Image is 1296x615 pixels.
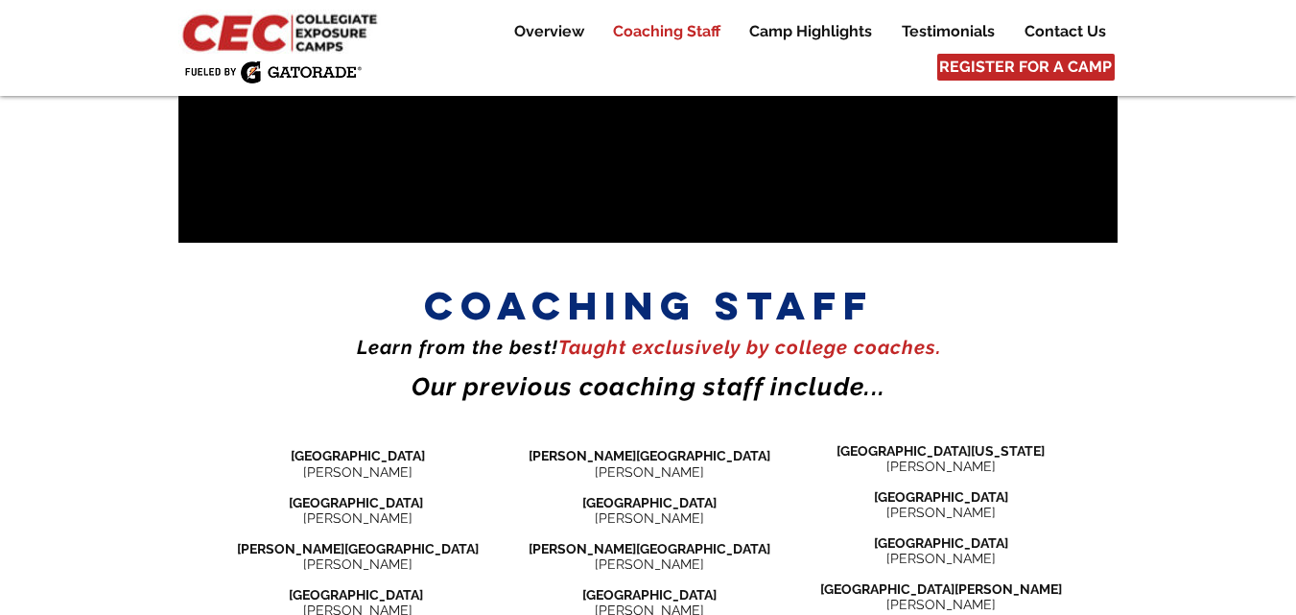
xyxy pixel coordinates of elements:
span: [GEOGRAPHIC_DATA] [582,587,717,603]
span: [PERSON_NAME] [595,556,704,572]
a: Coaching Staff [599,20,734,43]
span: [PERSON_NAME] [886,505,996,520]
span: [PERSON_NAME] [886,551,996,566]
span: [PERSON_NAME][GEOGRAPHIC_DATA] [529,448,770,463]
span: Taught exclusively by college coaches​. [558,336,941,359]
a: Contact Us [1010,20,1119,43]
img: Fueled by Gatorade.png [184,60,362,83]
span: [PERSON_NAME][GEOGRAPHIC_DATA] [529,541,770,556]
span: [PERSON_NAME] [886,597,996,612]
span: [PERSON_NAME] [303,464,412,480]
span: [PERSON_NAME][GEOGRAPHIC_DATA] [237,541,479,556]
span: [PERSON_NAME] [595,510,704,526]
img: CEC Logo Primary_edited.jpg [178,10,386,54]
span: Our previous coaching staff include... [412,372,885,401]
a: REGISTER FOR A CAMP [937,54,1115,81]
span: REGISTER FOR A CAMP [939,57,1112,78]
span: [GEOGRAPHIC_DATA] [289,495,423,510]
a: Testimonials [887,20,1009,43]
span: [GEOGRAPHIC_DATA][PERSON_NAME] [820,581,1062,597]
span: Learn from the best! [357,336,558,359]
p: Testimonials [892,20,1004,43]
span: [GEOGRAPHIC_DATA] [291,448,425,463]
a: Overview [500,20,598,43]
span: [PERSON_NAME] [886,459,996,474]
span: [PERSON_NAME] [595,464,704,480]
nav: Site [485,20,1119,43]
span: [GEOGRAPHIC_DATA] [874,535,1008,551]
span: coaching staff [424,281,874,330]
span: [PERSON_NAME] [303,510,412,526]
span: [GEOGRAPHIC_DATA] [874,489,1008,505]
span: [GEOGRAPHIC_DATA][US_STATE] [837,443,1045,459]
p: Contact Us [1015,20,1116,43]
p: Camp Highlights [740,20,882,43]
a: Camp Highlights [735,20,886,43]
p: Coaching Staff [603,20,730,43]
p: Overview [505,20,594,43]
span: [PERSON_NAME] [303,556,412,572]
span: [GEOGRAPHIC_DATA] [582,495,717,510]
span: [GEOGRAPHIC_DATA] [289,587,423,603]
